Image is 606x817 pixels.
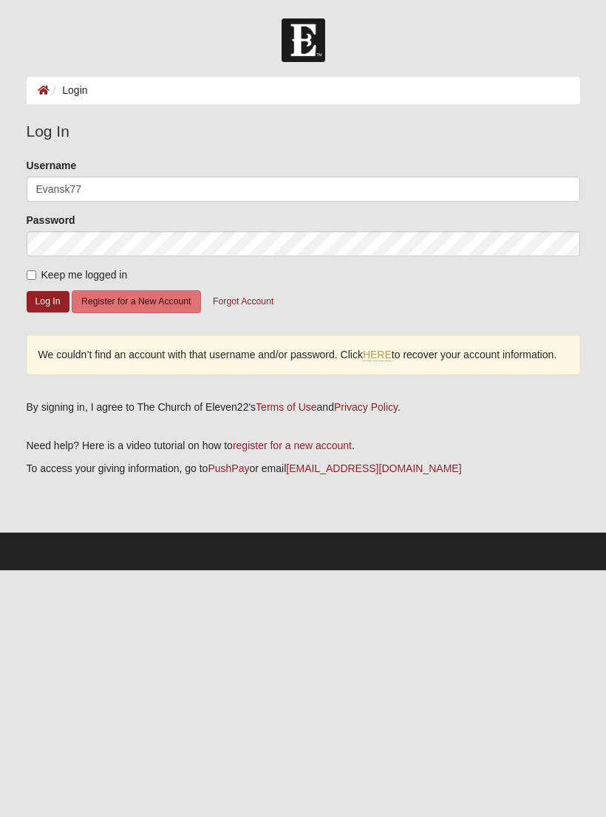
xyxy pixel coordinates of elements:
a: Terms of Use [256,401,316,413]
a: register for a new account [233,440,352,451]
label: Username [27,158,77,173]
button: Forgot Account [203,290,283,313]
a: [EMAIL_ADDRESS][DOMAIN_NAME] [286,462,461,474]
span: Keep me logged in [41,269,128,281]
img: Church of Eleven22 Logo [282,18,325,62]
a: PushPay [208,462,249,474]
a: Privacy Policy [334,401,398,413]
button: Log In [27,291,69,312]
input: Keep me logged in [27,270,36,280]
label: Password [27,213,75,228]
div: By signing in, I agree to The Church of Eleven22's and . [27,400,580,415]
p: To access your giving information, go to or email [27,461,580,476]
legend: Log In [27,120,580,143]
p: Need help? Here is a video tutorial on how to . [27,438,580,454]
a: HERE [363,349,392,361]
button: Register for a New Account [72,290,200,313]
li: Login [50,83,88,98]
div: We couldn’t find an account with that username and/or password. Click to recover your account inf... [27,335,580,375]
